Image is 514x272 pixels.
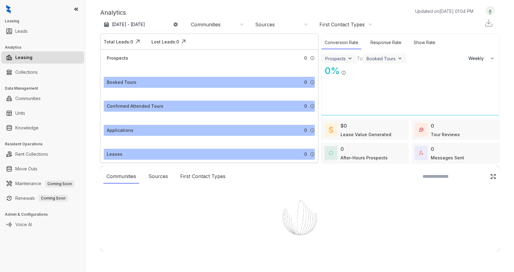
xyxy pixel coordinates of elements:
img: logo [6,5,11,13]
a: Communities [15,92,41,105]
li: Knowledge [1,122,84,134]
li: Rent Collections [1,148,84,160]
div: 0 % [322,64,340,78]
p: Analytics [100,8,126,17]
img: SearchIcon [477,174,482,179]
li: Leads [1,25,84,37]
div: Tour Reviews [431,131,460,138]
a: Voice AI [15,218,32,231]
div: $0 [341,122,347,129]
img: UserAvatar [486,8,494,14]
img: Info [341,70,346,75]
div: Show Rate [411,36,438,49]
img: LeaseValue [329,126,333,133]
a: RenewalsComing Soon [15,192,68,204]
p: Updated on [DATE] 01:04 PM [415,8,473,14]
span: 0 [304,55,307,61]
div: To [357,55,363,62]
button: Weekly [465,53,499,64]
span: 0 [304,151,307,158]
p: [DATE] - [DATE] [112,21,145,28]
span: Coming Soon [45,181,74,187]
div: Communities [191,21,221,28]
h3: Resident Operations [5,141,85,147]
div: Lost Leads: 0 [151,39,179,45]
img: ViewFilterArrow [397,55,403,61]
h3: Data Management [5,86,85,91]
img: Click Icon [490,173,496,180]
div: Lease Value Generated [341,131,391,138]
li: Maintenance [1,177,84,190]
img: TourReviews [419,128,423,132]
img: ViewFilterArrow [347,55,353,61]
div: First Contact Types [319,21,365,28]
img: Info [310,128,315,133]
a: Collections [15,66,38,78]
div: 0 [341,145,344,153]
img: Click Icon [179,37,188,46]
div: 0 [431,145,434,153]
div: Prospects [107,55,128,61]
div: First Contact Types [177,170,229,184]
li: Units [1,107,84,119]
div: Leases [107,151,122,158]
img: Info [310,152,315,157]
span: Coming Soon [39,195,68,202]
img: Loader [269,187,330,248]
h3: Analytics [5,45,85,50]
a: Leads [15,25,28,37]
a: Rent Collections [15,148,48,160]
h3: Admin & Configurations [5,212,85,217]
span: 0 [304,79,307,86]
span: 0 [304,103,307,110]
div: Response Rate [367,36,404,49]
a: Move Outs [15,163,37,175]
div: Communities [103,170,139,184]
div: After-Hours Prospects [341,155,388,161]
div: Loading... [289,248,311,255]
img: Click Icon [346,65,355,74]
div: 0 [431,122,434,129]
div: Sources [255,21,275,28]
div: Total Leads: 0 [104,39,133,45]
div: Booked Tours [367,56,396,61]
div: Prospects [325,56,346,61]
button: [DATE] - [DATE] [100,19,183,30]
div: Confirmed Attended Tours [107,103,163,110]
div: Booked Tours [107,79,136,86]
a: Knowledge [15,122,39,134]
div: Messages Sent [431,155,464,161]
li: Communities [1,92,84,105]
img: Info [310,56,315,61]
span: 0 [304,127,307,134]
img: Info [310,80,315,85]
img: Click Icon [133,37,142,46]
a: Units [15,107,25,119]
span: Weekly [468,55,487,61]
li: Renewals [1,192,84,204]
li: Move Outs [1,163,84,175]
li: Voice AI [1,218,84,231]
h3: Leasing [5,18,85,24]
img: Download [484,18,493,28]
a: Leasing [15,51,32,64]
div: Sources [145,170,171,184]
img: AfterHoursConversations [329,151,333,155]
div: Applications [107,127,133,134]
img: Info [310,104,315,109]
img: TotalFum [419,151,423,155]
div: Conversion Rate [322,36,361,49]
li: Collections [1,66,84,78]
li: Leasing [1,51,84,64]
